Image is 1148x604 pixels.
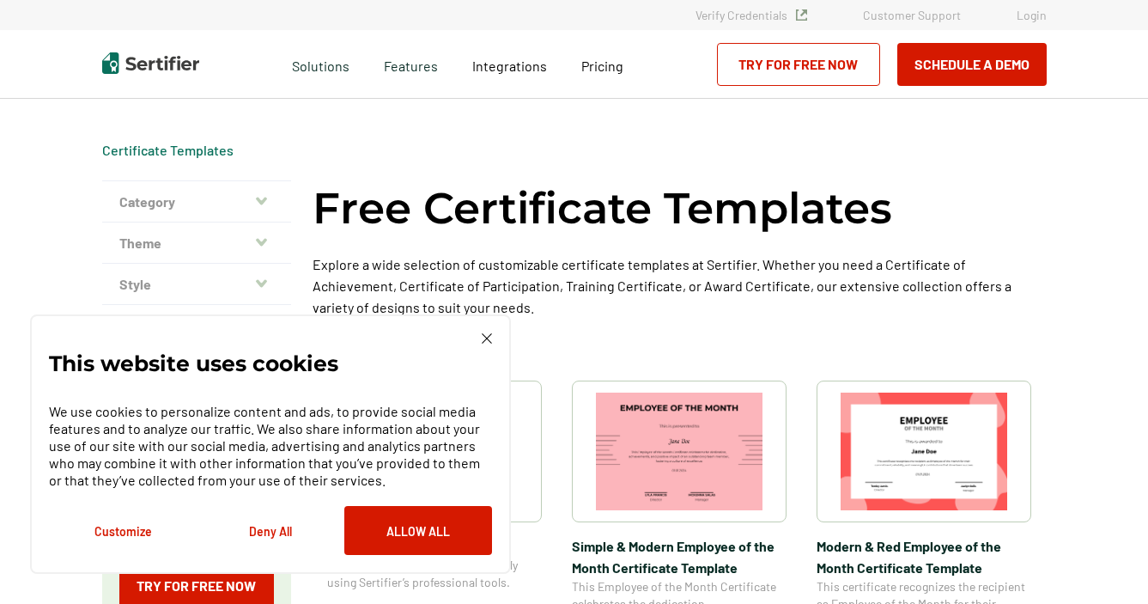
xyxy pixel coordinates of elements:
img: Cookie Popup Close [482,333,492,344]
a: Pricing [581,53,623,75]
span: Modern & Red Employee of the Month Certificate Template [817,535,1031,578]
img: Simple & Modern Employee of the Month Certificate Template [596,393,762,510]
div: Breadcrumb [102,142,234,159]
span: Create a blank certificate effortlessly using Sertifier’s professional tools. [327,557,542,591]
button: Category [102,181,291,223]
a: Login [1017,8,1047,22]
a: Verify Credentials [695,8,807,22]
p: This website uses cookies [49,355,338,372]
span: Pricing [581,58,623,74]
a: Certificate Templates [102,142,234,158]
span: Certificate Templates [102,142,234,159]
a: Customer Support [863,8,961,22]
img: Modern & Red Employee of the Month Certificate Template [841,393,1007,510]
img: Verified [796,9,807,21]
span: Solutions [292,53,349,75]
button: Theme [102,223,291,264]
span: Integrations [472,58,547,74]
button: Schedule a Demo [897,43,1047,86]
button: Allow All [344,506,492,555]
button: Customize [49,506,197,555]
p: We use cookies to personalize content and ads, to provide social media features and to analyze ou... [49,403,492,489]
button: Deny All [197,506,344,555]
button: Style [102,264,291,305]
a: Integrations [472,53,547,75]
span: Simple & Modern Employee of the Month Certificate Template [572,535,787,578]
a: Try for Free Now [717,43,880,86]
span: Features [384,53,438,75]
p: Explore a wide selection of customizable certificate templates at Sertifier. Whether you need a C... [313,253,1047,318]
img: Sertifier | Digital Credentialing Platform [102,52,199,74]
button: Color [102,305,291,346]
h1: Free Certificate Templates [313,180,892,236]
